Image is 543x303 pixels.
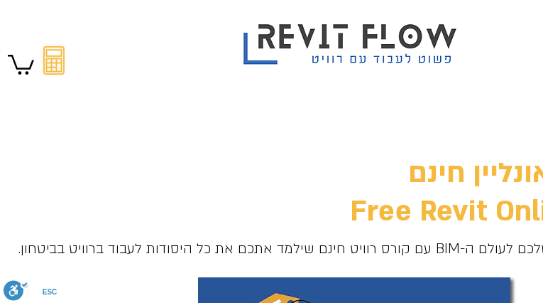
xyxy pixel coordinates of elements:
img: Revit flow logo פשוט לעבוד עם רוויט [229,2,475,68]
svg: מחשבון מעבר מאוטוקאד לרוויט [43,46,65,75]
